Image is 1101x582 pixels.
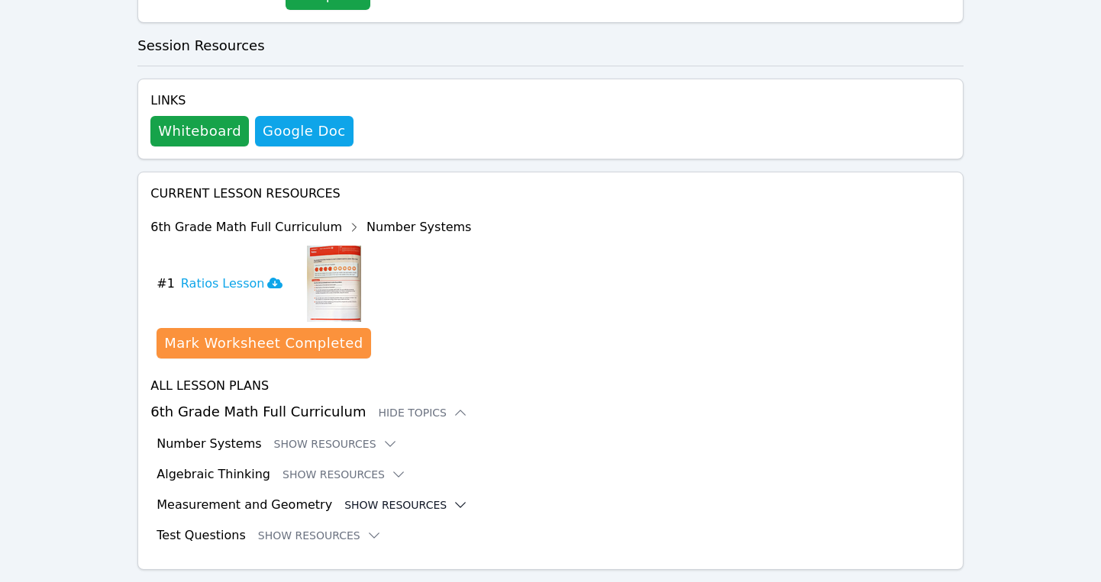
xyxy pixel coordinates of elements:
h3: Algebraic Thinking [157,465,270,484]
h3: 6th Grade Math Full Curriculum [150,401,951,423]
span: # 1 [157,275,175,293]
h4: Links [150,92,353,110]
button: Mark Worksheet Completed [157,328,370,359]
h4: Current Lesson Resources [150,185,951,203]
button: Whiteboard [150,116,249,146]
button: Hide Topics [378,405,468,420]
h3: Session Resources [137,35,964,56]
button: Show Resources [344,497,468,513]
h3: Test Questions [157,526,246,545]
h3: Measurement and Geometry [157,496,332,514]
div: Mark Worksheet Completed [164,333,363,354]
button: Show Resources [274,436,398,452]
div: 6th Grade Math Full Curriculum Number Systems [150,215,471,240]
h3: Number Systems [157,435,261,453]
button: #1Ratios Lesson [157,246,295,322]
button: Show Resources [258,528,382,543]
h4: All Lesson Plans [150,377,951,395]
button: Show Resources [283,467,406,482]
h3: Ratios Lesson [181,275,283,293]
a: Google Doc [255,116,353,146]
img: Ratios Lesson [307,246,361,322]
